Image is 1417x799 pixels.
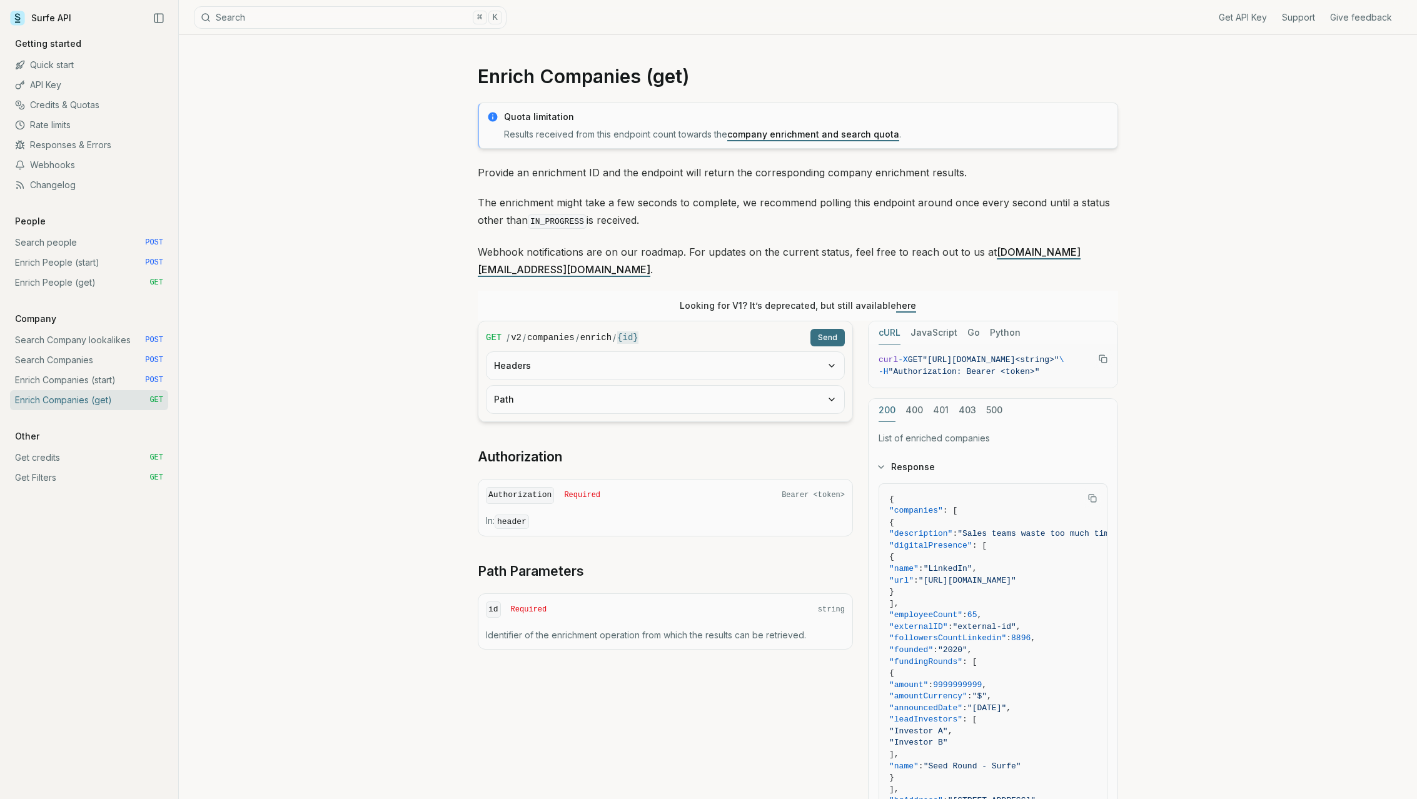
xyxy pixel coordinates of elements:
[10,75,168,95] a: API Key
[928,680,933,690] span: :
[943,506,957,515] span: : [
[10,55,168,75] a: Quick start
[486,487,554,504] code: Authorization
[889,610,962,620] span: "employeeCount"
[910,321,957,344] button: JavaScript
[977,610,982,620] span: ,
[889,785,899,794] span: ],
[967,703,1006,713] span: "[DATE]"
[889,726,948,736] span: "Investor A"
[924,564,972,573] span: "LinkedIn"
[933,680,982,690] span: 9999999999
[580,331,612,344] code: enrich
[10,155,168,175] a: Webhooks
[914,576,919,585] span: :
[986,399,1002,422] button: 500
[149,395,163,405] span: GET
[1011,633,1031,643] span: 8896
[528,214,587,229] code: IN_PROGRESS
[967,321,980,344] button: Go
[972,541,987,550] span: : [
[889,564,919,573] span: "name"
[10,233,168,253] a: Search people POST
[511,605,547,615] span: Required
[727,129,899,139] a: company enrichment and search quota
[507,331,510,344] span: /
[10,9,71,28] a: Surfe API
[495,515,529,529] code: header
[889,518,894,527] span: {
[487,352,844,379] button: Headers
[919,576,1016,585] span: "[URL][DOMAIN_NAME]"
[889,761,919,771] span: "name"
[478,65,1118,88] h1: Enrich Companies (get)
[149,278,163,288] span: GET
[889,738,948,747] span: "Investor B"
[680,299,916,312] p: Looking for V1? It’s deprecated, but still available
[924,761,1021,771] span: "Seed Round - Surfe"
[478,243,1118,278] p: Webhook notifications are on our roadmap. For updates on the current status, feel free to reach o...
[523,331,526,344] span: /
[1059,355,1064,364] span: \
[473,11,487,24] kbd: ⌘
[952,529,957,538] span: :
[10,370,168,390] a: Enrich Companies (start) POST
[527,331,575,344] code: companies
[149,473,163,483] span: GET
[908,355,922,364] span: GET
[487,386,844,413] button: Path
[889,680,928,690] span: "amount"
[952,622,1016,631] span: "external-id"
[889,367,1040,376] span: "Authorization: Bearer <token>"
[905,399,923,422] button: 400
[564,490,600,500] span: Required
[948,622,953,631] span: :
[10,115,168,135] a: Rate limits
[1031,633,1036,643] span: ,
[782,490,845,500] span: Bearer <token>
[10,313,61,325] p: Company
[10,95,168,115] a: Credits & Quotas
[879,355,898,364] span: curl
[889,529,952,538] span: "description"
[10,448,168,468] a: Get credits GET
[967,691,972,701] span: :
[511,331,522,344] code: v2
[1006,633,1011,643] span: :
[889,633,1006,643] span: "followersCountLinkedin"
[889,668,894,678] span: {
[617,331,638,344] code: {id}
[879,399,895,422] button: 200
[10,253,168,273] a: Enrich People (start) POST
[869,451,1117,483] button: Response
[959,399,976,422] button: 403
[486,331,502,344] span: GET
[948,726,953,736] span: ,
[10,135,168,155] a: Responses & Errors
[962,703,967,713] span: :
[10,430,44,443] p: Other
[145,355,163,365] span: POST
[889,750,899,759] span: ],
[10,468,168,488] a: Get Filters GET
[889,773,894,782] span: }
[1006,703,1011,713] span: ,
[1219,11,1267,24] a: Get API Key
[889,587,894,596] span: }
[194,6,507,29] button: Search⌘K
[1016,622,1021,631] span: ,
[576,331,579,344] span: /
[889,645,933,655] span: "founded"
[149,9,168,28] button: Collapse Sidebar
[145,335,163,345] span: POST
[10,273,168,293] a: Enrich People (get) GET
[896,300,916,311] a: here
[879,367,889,376] span: -H
[972,691,987,701] span: "$"
[933,399,949,422] button: 401
[889,599,899,608] span: ],
[486,601,501,618] code: id
[145,375,163,385] span: POST
[889,622,948,631] span: "externalID"
[967,645,972,655] span: ,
